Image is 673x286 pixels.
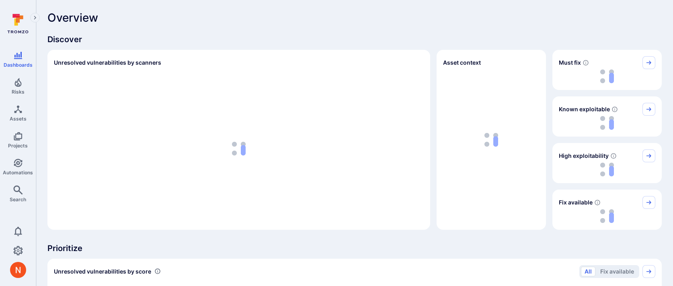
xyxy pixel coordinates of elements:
[47,34,662,45] span: Discover
[552,190,662,230] div: Fix available
[3,170,33,176] span: Automations
[559,69,655,84] div: loading spinner
[12,89,25,95] span: Risks
[10,262,26,278] img: ACg8ocIprwjrgDQnDsNSk9Ghn5p5-B8DpAKWoJ5Gi9syOE4K59tr4Q=s96-c
[600,163,614,176] img: Loading...
[10,196,26,202] span: Search
[600,209,614,223] img: Loading...
[611,106,618,112] svg: Confirmed exploitable by KEV
[552,143,662,183] div: High exploitability
[32,14,38,21] i: Expand navigation menu
[154,267,161,276] div: Number of vulnerabilities in status 'Open' 'Triaged' and 'In process' grouped by score
[47,243,662,254] span: Prioritize
[559,152,609,160] span: High exploitability
[559,116,655,130] div: loading spinner
[600,116,614,130] img: Loading...
[559,162,655,177] div: loading spinner
[559,198,593,206] span: Fix available
[559,209,655,223] div: loading spinner
[610,153,617,159] svg: EPSS score ≥ 0.7
[232,142,246,155] img: Loading...
[443,59,481,67] span: Asset context
[54,59,161,67] h2: Unresolved vulnerabilities by scanners
[10,116,27,122] span: Assets
[581,267,595,276] button: All
[559,105,610,113] span: Known exploitable
[54,268,151,276] span: Unresolved vulnerabilities by score
[4,62,33,68] span: Dashboards
[10,262,26,278] div: Neeren Patki
[552,50,662,90] div: Must fix
[583,59,589,66] svg: Risk score >=40 , missed SLA
[54,74,424,223] div: loading spinner
[559,59,581,67] span: Must fix
[8,143,28,149] span: Projects
[30,13,40,22] button: Expand navigation menu
[600,69,614,83] img: Loading...
[552,96,662,137] div: Known exploitable
[47,11,98,24] span: Overview
[597,267,638,276] button: Fix available
[594,199,601,206] svg: Vulnerabilities with fix available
